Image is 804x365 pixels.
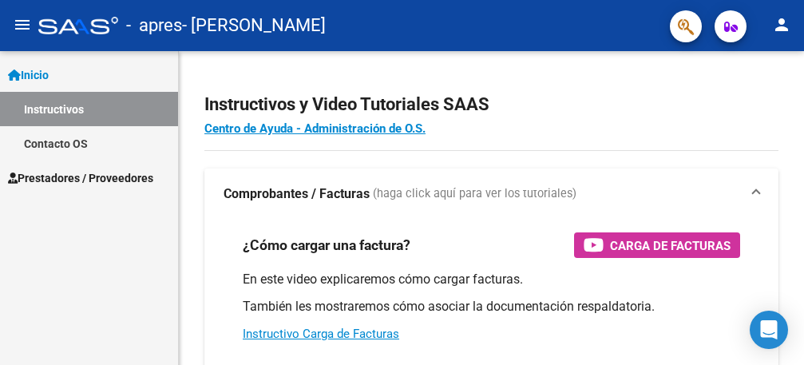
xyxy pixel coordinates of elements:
p: También les mostraremos cómo asociar la documentación respaldatoria. [243,298,740,315]
a: Instructivo Carga de Facturas [243,327,399,341]
h3: ¿Cómo cargar una factura? [243,234,410,256]
button: Carga de Facturas [574,232,740,258]
span: Prestadores / Proveedores [8,169,153,187]
span: Inicio [8,66,49,84]
mat-icon: person [772,15,791,34]
a: Centro de Ayuda - Administración de O.S. [204,121,426,136]
mat-icon: menu [13,15,32,34]
span: - apres [126,8,182,43]
mat-expansion-panel-header: Comprobantes / Facturas (haga click aquí para ver los tutoriales) [204,169,778,220]
h2: Instructivos y Video Tutoriales SAAS [204,89,778,120]
div: Open Intercom Messenger [750,311,788,349]
span: Carga de Facturas [610,236,731,256]
strong: Comprobantes / Facturas [224,185,370,203]
span: - [PERSON_NAME] [182,8,326,43]
p: En este video explicaremos cómo cargar facturas. [243,271,740,288]
span: (haga click aquí para ver los tutoriales) [373,185,576,203]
